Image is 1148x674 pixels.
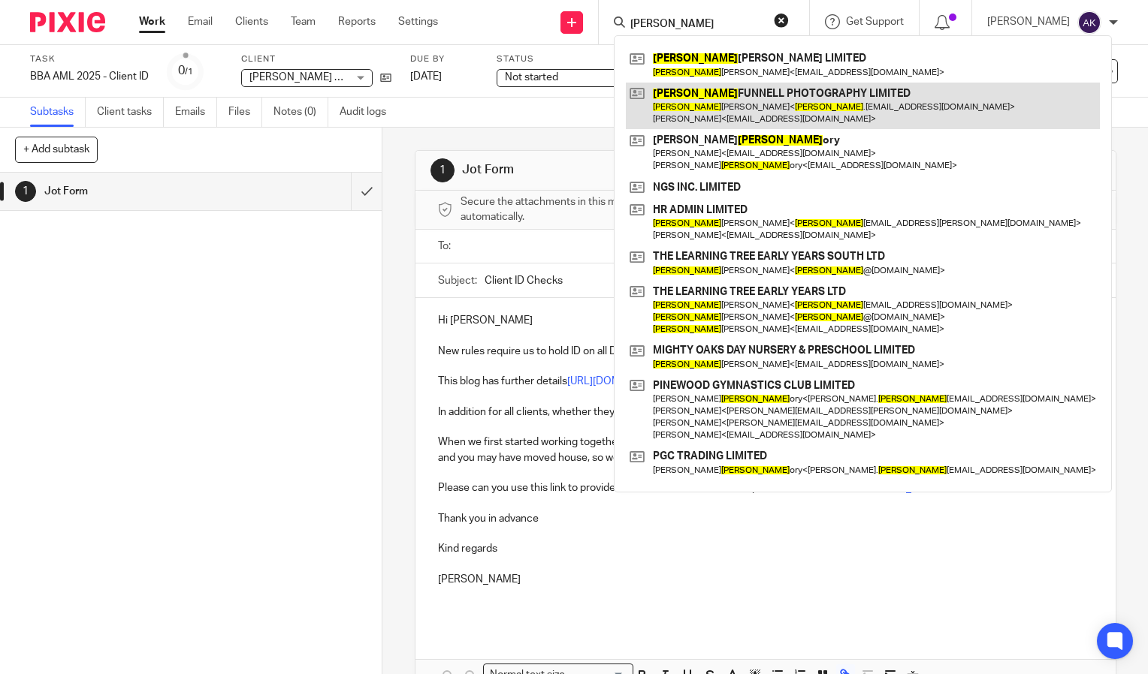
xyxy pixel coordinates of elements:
[438,313,1093,328] p: Hi [PERSON_NAME]
[30,12,105,32] img: Pixie
[987,14,1070,29] p: [PERSON_NAME]
[175,98,217,127] a: Emails
[273,98,328,127] a: Notes (0)
[629,18,764,32] input: Search
[438,435,1093,465] p: When we first started working together we would have obtained ID but it may now be out of date fo...
[15,181,36,202] div: 1
[30,98,86,127] a: Subtasks
[235,14,268,29] a: Clients
[438,344,1093,359] p: New rules require us to hold ID on all Directors, Partners and PSC's, without the the ID we can't...
[410,71,442,82] span: [DATE]
[438,572,1093,587] p: [PERSON_NAME]
[505,72,558,83] span: Not started
[291,14,316,29] a: Team
[241,53,391,65] label: Client
[249,72,453,83] span: [PERSON_NAME] PHOTOGRAPHY LIMITED
[438,405,1093,420] p: In addition for all clients, whether they have a company of not, we have to do Anti Money Launder...
[497,53,647,65] label: Status
[178,62,193,80] div: 0
[438,541,1093,556] p: Kind regards
[30,69,149,84] div: BBA AML 2025 - Client ID
[188,14,213,29] a: Email
[438,374,1093,389] p: This blog has further details
[438,239,455,254] label: To:
[185,68,193,76] small: /1
[30,53,149,65] label: Task
[398,14,438,29] a: Settings
[438,273,477,288] label: Subject:
[462,162,797,178] h1: Jot Form
[438,480,1093,495] p: Please can you use this link to provide the information we need to update our records
[340,98,397,127] a: Audit logs
[1077,11,1101,35] img: svg%3E
[846,17,904,27] span: Get Support
[430,158,455,182] div: 1
[97,98,164,127] a: Client tasks
[410,53,478,65] label: Due by
[228,98,262,127] a: Files
[139,14,165,29] a: Work
[15,137,98,162] button: + Add subtask
[774,13,789,28] button: Clear
[461,194,911,225] span: Secure the attachments in this message. Files exceeding the size limit (10MB) will be secured aut...
[438,511,1093,526] p: Thank you in advance
[338,14,376,29] a: Reports
[44,180,239,203] h1: Jot Form
[567,376,675,387] a: [URL][DOMAIN_NAME]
